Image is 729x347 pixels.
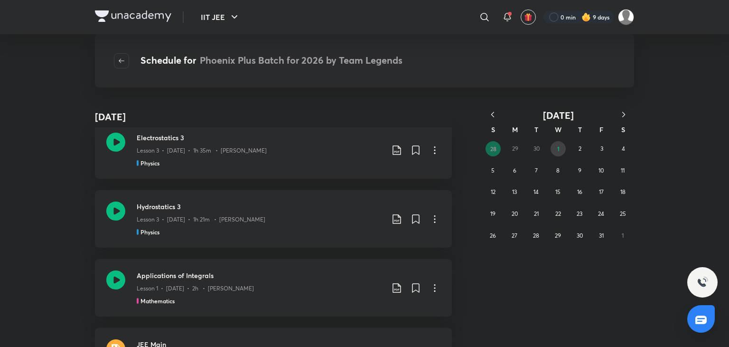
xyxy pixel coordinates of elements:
[95,121,452,179] a: Electrostatics 3Lesson 3 • [DATE] • 1h 35m • [PERSON_NAME]Physics
[491,167,495,174] abbr: October 5, 2025
[529,163,544,178] button: October 7, 2025
[577,210,582,217] abbr: October 23, 2025
[486,163,501,178] button: October 5, 2025
[507,228,522,243] button: October 27, 2025
[490,210,495,217] abbr: October 19, 2025
[137,202,383,212] h3: Hydrostatics 3
[486,206,501,222] button: October 19, 2025
[507,206,522,222] button: October 20, 2025
[615,184,630,200] button: October 18, 2025
[137,270,383,280] h3: Applications of Integrals
[555,188,561,195] abbr: October 15, 2025
[503,109,613,121] button: [DATE]
[620,210,626,217] abbr: October 25, 2025
[572,228,587,243] button: October 30, 2025
[578,167,581,174] abbr: October 9, 2025
[551,163,566,178] button: October 8, 2025
[507,163,522,178] button: October 6, 2025
[491,125,495,134] abbr: Sunday
[594,163,609,178] button: October 10, 2025
[137,284,254,293] p: Lesson 1 • [DATE] • 2h • [PERSON_NAME]
[524,13,533,21] img: avatar
[95,110,126,124] h4: [DATE]
[140,228,159,236] h5: Physics
[534,210,539,217] abbr: October 21, 2025
[578,125,582,134] abbr: Thursday
[615,206,630,222] button: October 25, 2025
[594,206,609,222] button: October 24, 2025
[95,190,452,248] a: Hydrostatics 3Lesson 3 • [DATE] • 1h 21m • [PERSON_NAME]Physics
[551,141,566,156] button: October 1, 2025
[513,167,516,174] abbr: October 6, 2025
[572,206,587,222] button: October 23, 2025
[555,125,561,134] abbr: Wednesday
[621,125,625,134] abbr: Saturday
[200,54,402,67] span: Phoenix Plus Batch for 2026 by Team Legends
[95,10,171,22] img: Company Logo
[491,188,495,195] abbr: October 12, 2025
[533,188,539,195] abbr: October 14, 2025
[621,167,625,174] abbr: October 11, 2025
[195,8,246,27] button: IIT JEE
[615,163,630,178] button: October 11, 2025
[572,141,588,156] button: October 2, 2025
[140,53,402,68] h4: Schedule for
[490,232,496,239] abbr: October 26, 2025
[551,184,566,200] button: October 15, 2025
[535,167,538,174] abbr: October 7, 2025
[557,145,560,153] abbr: October 1, 2025
[577,188,582,195] abbr: October 16, 2025
[598,210,604,217] abbr: October 24, 2025
[486,184,501,200] button: October 12, 2025
[577,232,583,239] abbr: October 30, 2025
[137,215,265,224] p: Lesson 3 • [DATE] • 1h 21m • [PERSON_NAME]
[507,184,522,200] button: October 13, 2025
[594,184,609,200] button: October 17, 2025
[512,188,517,195] abbr: October 13, 2025
[598,167,604,174] abbr: October 10, 2025
[512,210,518,217] abbr: October 20, 2025
[551,228,566,243] button: October 29, 2025
[521,10,536,25] button: avatar
[533,232,539,239] abbr: October 28, 2025
[140,297,175,305] h5: Mathematics
[620,188,626,195] abbr: October 18, 2025
[572,184,587,200] button: October 16, 2025
[486,228,501,243] button: October 26, 2025
[622,145,625,152] abbr: October 4, 2025
[555,210,561,217] abbr: October 22, 2025
[599,188,604,195] abbr: October 17, 2025
[529,184,544,200] button: October 14, 2025
[543,109,574,122] span: [DATE]
[529,206,544,222] button: October 21, 2025
[555,232,561,239] abbr: October 29, 2025
[594,228,609,243] button: October 31, 2025
[572,163,587,178] button: October 9, 2025
[512,232,517,239] abbr: October 27, 2025
[95,10,171,24] a: Company Logo
[512,125,518,134] abbr: Monday
[95,259,452,317] a: Applications of IntegralsLesson 1 • [DATE] • 2h • [PERSON_NAME]Mathematics
[579,145,581,152] abbr: October 2, 2025
[697,277,708,288] img: ttu
[599,125,603,134] abbr: Friday
[137,146,267,155] p: Lesson 3 • [DATE] • 1h 35m • [PERSON_NAME]
[556,167,560,174] abbr: October 8, 2025
[534,125,538,134] abbr: Tuesday
[618,9,634,25] img: Shreyas Bhanu
[594,141,609,156] button: October 3, 2025
[600,145,603,152] abbr: October 3, 2025
[551,206,566,222] button: October 22, 2025
[616,141,631,156] button: October 4, 2025
[599,232,604,239] abbr: October 31, 2025
[137,133,383,143] h3: Electrostatics 3
[529,228,544,243] button: October 28, 2025
[140,159,159,167] h5: Physics
[581,12,591,22] img: streak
